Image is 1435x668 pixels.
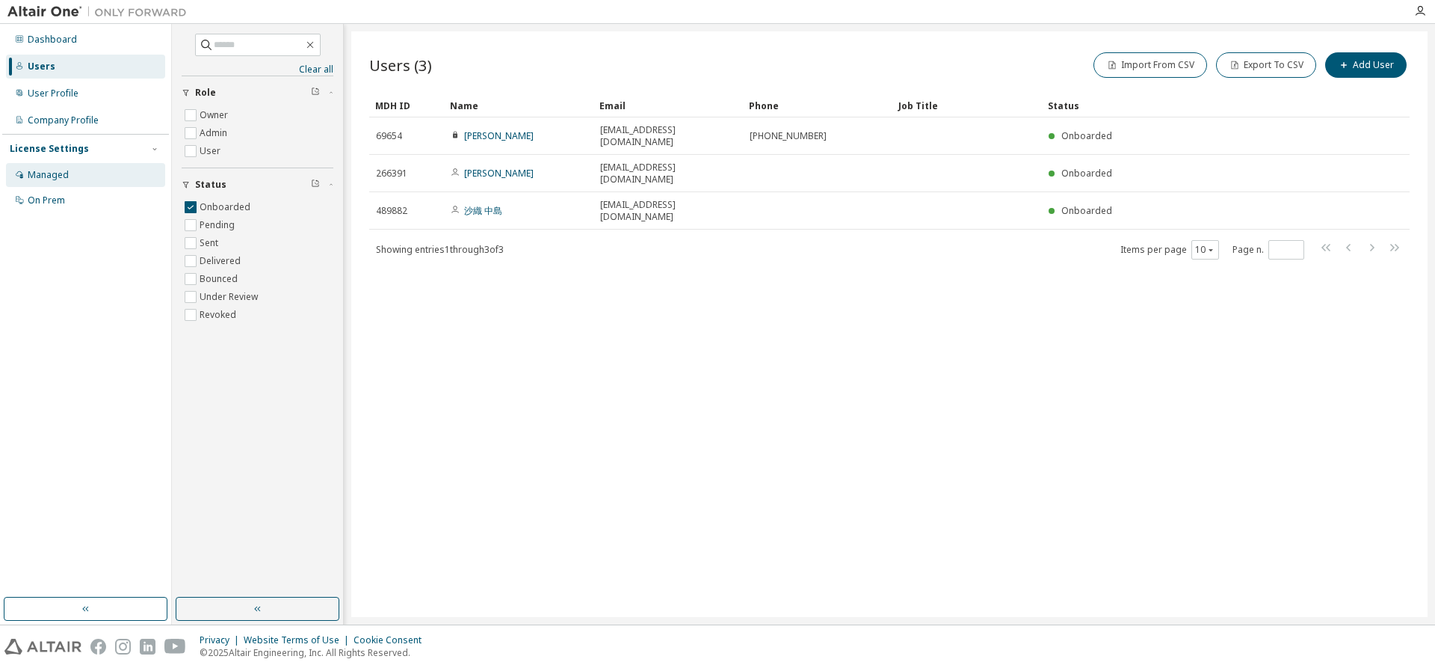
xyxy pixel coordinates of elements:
img: altair_logo.svg [4,639,81,655]
label: Bounced [200,270,241,288]
button: Status [182,168,333,201]
a: 沙織 中島 [464,204,502,217]
img: instagram.svg [115,639,131,655]
button: Import From CSV [1093,52,1207,78]
span: Users (3) [369,55,432,76]
div: Users [28,61,55,73]
span: Items per page [1120,240,1219,260]
button: Add User [1325,52,1407,78]
label: Owner [200,106,231,124]
button: Export To CSV [1216,52,1316,78]
div: Job Title [898,94,1036,117]
img: Altair One [7,4,194,19]
span: 266391 [376,168,407,180]
span: Showing entries 1 through 3 of 3 [376,243,504,256]
span: Status [195,179,226,191]
label: Admin [200,124,230,142]
label: Revoked [200,306,239,324]
label: User [200,142,223,160]
div: Status [1048,94,1332,117]
span: Onboarded [1061,204,1112,217]
label: Under Review [200,288,261,306]
div: Dashboard [28,34,77,46]
div: Website Terms of Use [244,634,354,646]
label: Onboarded [200,198,253,216]
span: Onboarded [1061,167,1112,180]
label: Pending [200,216,238,234]
a: Clear all [182,64,333,76]
a: [PERSON_NAME] [464,129,534,142]
span: [PHONE_NUMBER] [750,130,827,142]
div: User Profile [28,88,78,99]
div: Email [599,94,737,117]
span: 69654 [376,130,402,142]
button: 10 [1195,244,1215,256]
div: Company Profile [28,114,99,126]
img: linkedin.svg [140,639,155,655]
div: Cookie Consent [354,634,430,646]
div: MDH ID [375,94,438,117]
div: Privacy [200,634,244,646]
span: Clear filter [311,179,320,191]
p: © 2025 Altair Engineering, Inc. All Rights Reserved. [200,646,430,659]
div: License Settings [10,143,89,155]
span: 489882 [376,205,407,217]
div: Name [450,94,587,117]
span: Page n. [1232,240,1304,260]
span: [EMAIL_ADDRESS][DOMAIN_NAME] [600,199,736,223]
div: On Prem [28,194,65,206]
label: Delivered [200,252,244,270]
span: Role [195,87,216,99]
div: Phone [749,94,886,117]
span: Onboarded [1061,129,1112,142]
img: youtube.svg [164,639,186,655]
span: [EMAIL_ADDRESS][DOMAIN_NAME] [600,124,736,148]
span: [EMAIL_ADDRESS][DOMAIN_NAME] [600,162,736,186]
img: facebook.svg [90,639,106,655]
span: Clear filter [311,87,320,99]
label: Sent [200,234,221,252]
button: Role [182,76,333,109]
a: [PERSON_NAME] [464,167,534,180]
div: Managed [28,169,69,181]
